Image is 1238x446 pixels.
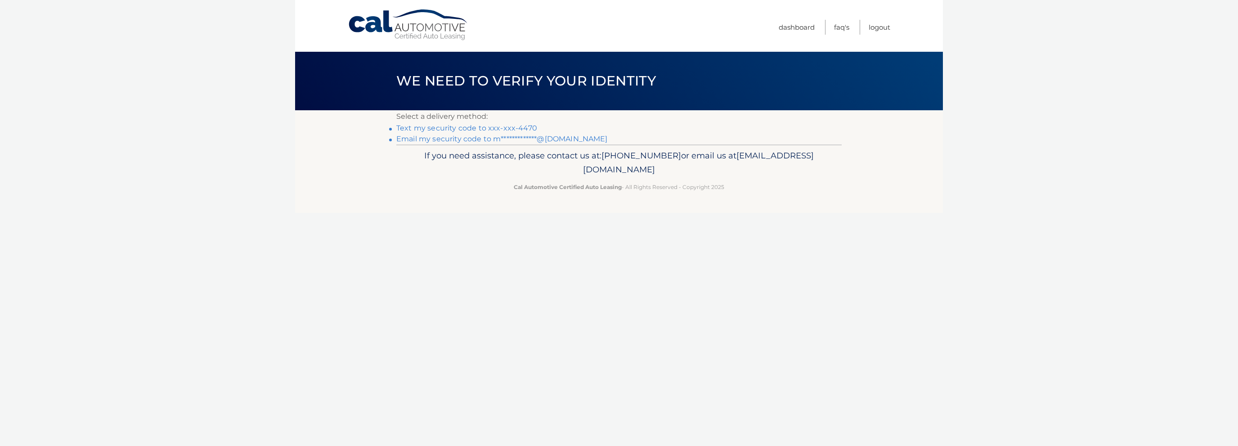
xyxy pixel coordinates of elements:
span: [PHONE_NUMBER] [601,150,681,161]
a: Text my security code to xxx-xxx-4470 [396,124,537,132]
a: Cal Automotive [348,9,469,41]
strong: Cal Automotive Certified Auto Leasing [514,184,622,190]
a: Logout [869,20,890,35]
p: - All Rights Reserved - Copyright 2025 [402,182,836,192]
a: Dashboard [779,20,815,35]
a: FAQ's [834,20,849,35]
p: Select a delivery method: [396,110,842,123]
p: If you need assistance, please contact us at: or email us at [402,149,836,177]
span: We need to verify your identity [396,72,656,89]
